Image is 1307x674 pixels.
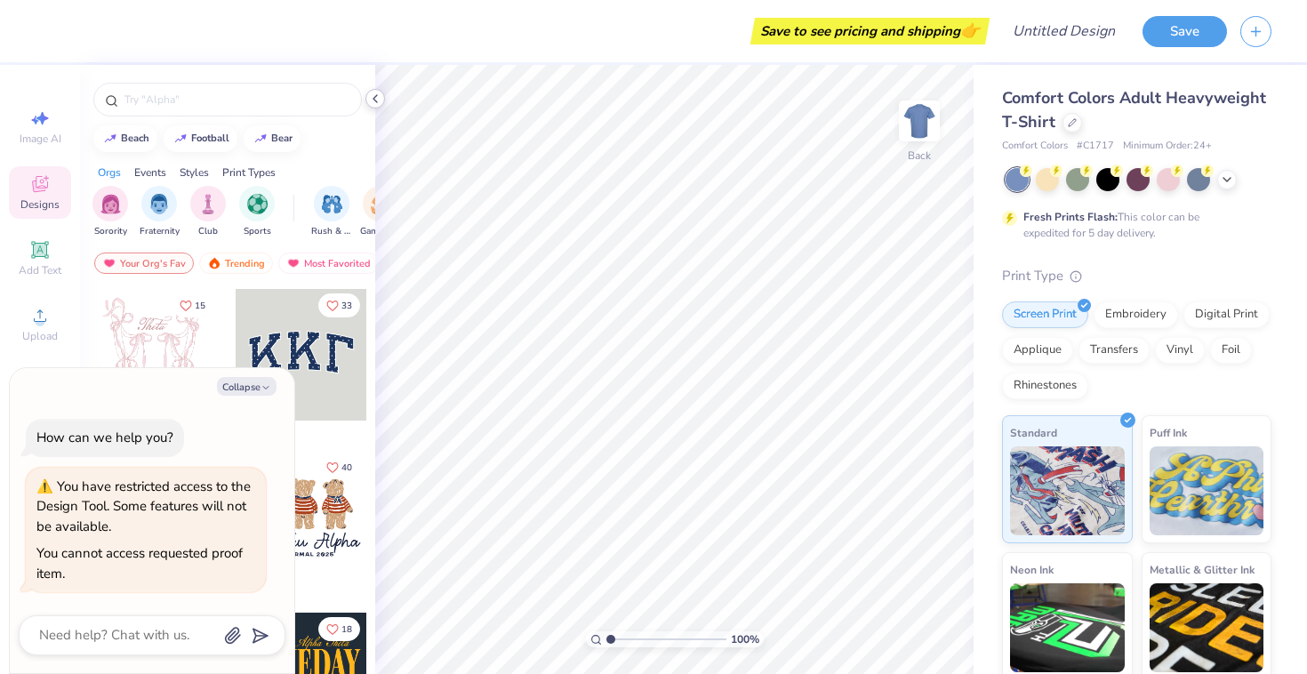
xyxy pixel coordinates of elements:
[341,463,352,472] span: 40
[253,133,268,144] img: trend_line.gif
[140,225,180,238] span: Fraternity
[198,194,218,214] img: Club Image
[1150,583,1264,672] img: Metallic & Glitter Ink
[1002,337,1073,364] div: Applique
[1150,423,1187,442] span: Puff Ink
[36,429,173,446] div: How can we help you?
[239,186,275,238] button: filter button
[164,125,237,152] button: football
[1002,87,1266,132] span: Comfort Colors Adult Heavyweight T-Shirt
[244,225,271,238] span: Sports
[902,103,937,139] img: Back
[140,186,180,238] button: filter button
[1123,139,1212,154] span: Minimum Order: 24 +
[199,253,273,274] div: Trending
[1010,583,1125,672] img: Neon Ink
[1143,16,1227,47] button: Save
[1155,337,1205,364] div: Vinyl
[191,133,229,143] div: football
[94,225,127,238] span: Sorority
[271,133,293,143] div: bear
[360,186,401,238] div: filter for Game Day
[180,164,209,181] div: Styles
[149,194,169,214] img: Fraternity Image
[318,455,360,479] button: Like
[222,164,276,181] div: Print Types
[190,186,226,238] button: filter button
[36,544,243,582] div: You cannot access requested proof item.
[1002,139,1068,154] span: Comfort Colors
[318,293,360,317] button: Like
[311,186,352,238] button: filter button
[341,301,352,310] span: 33
[134,164,166,181] div: Events
[1010,560,1054,579] span: Neon Ink
[731,631,759,647] span: 100 %
[1183,301,1270,328] div: Digital Print
[278,253,379,274] div: Most Favorited
[100,194,121,214] img: Sorority Image
[36,477,251,535] div: You have restricted access to the Design Tool. Some features will not be available.
[247,194,268,214] img: Sports Image
[19,263,61,277] span: Add Text
[341,625,352,634] span: 18
[311,225,352,238] span: Rush & Bid
[1094,301,1178,328] div: Embroidery
[1077,139,1114,154] span: # C1717
[360,186,401,238] button: filter button
[93,125,157,152] button: beach
[1078,337,1150,364] div: Transfers
[360,225,401,238] span: Game Day
[92,186,128,238] div: filter for Sorority
[322,194,342,214] img: Rush & Bid Image
[908,148,931,164] div: Back
[98,164,121,181] div: Orgs
[1023,210,1118,224] strong: Fresh Prints Flash:
[1010,423,1057,442] span: Standard
[140,186,180,238] div: filter for Fraternity
[217,377,277,396] button: Collapse
[20,197,60,212] span: Designs
[1002,373,1088,399] div: Rhinestones
[92,186,128,238] button: filter button
[1002,266,1271,286] div: Print Type
[371,194,391,214] img: Game Day Image
[102,257,116,269] img: most_fav.gif
[286,257,301,269] img: most_fav.gif
[121,133,149,143] div: beach
[198,225,218,238] span: Club
[1010,446,1125,535] img: Standard
[311,186,352,238] div: filter for Rush & Bid
[94,253,194,274] div: Your Org's Fav
[1150,560,1255,579] span: Metallic & Glitter Ink
[998,13,1129,49] input: Untitled Design
[1150,446,1264,535] img: Puff Ink
[207,257,221,269] img: trending.gif
[755,18,985,44] div: Save to see pricing and shipping
[22,329,58,343] span: Upload
[239,186,275,238] div: filter for Sports
[1023,209,1242,241] div: This color can be expedited for 5 day delivery.
[123,91,350,108] input: Try "Alpha"
[1210,337,1252,364] div: Foil
[195,301,205,310] span: 15
[20,132,61,146] span: Image AI
[190,186,226,238] div: filter for Club
[318,617,360,641] button: Like
[173,133,188,144] img: trend_line.gif
[244,125,301,152] button: bear
[172,293,213,317] button: Like
[960,20,980,41] span: 👉
[103,133,117,144] img: trend_line.gif
[1002,301,1088,328] div: Screen Print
